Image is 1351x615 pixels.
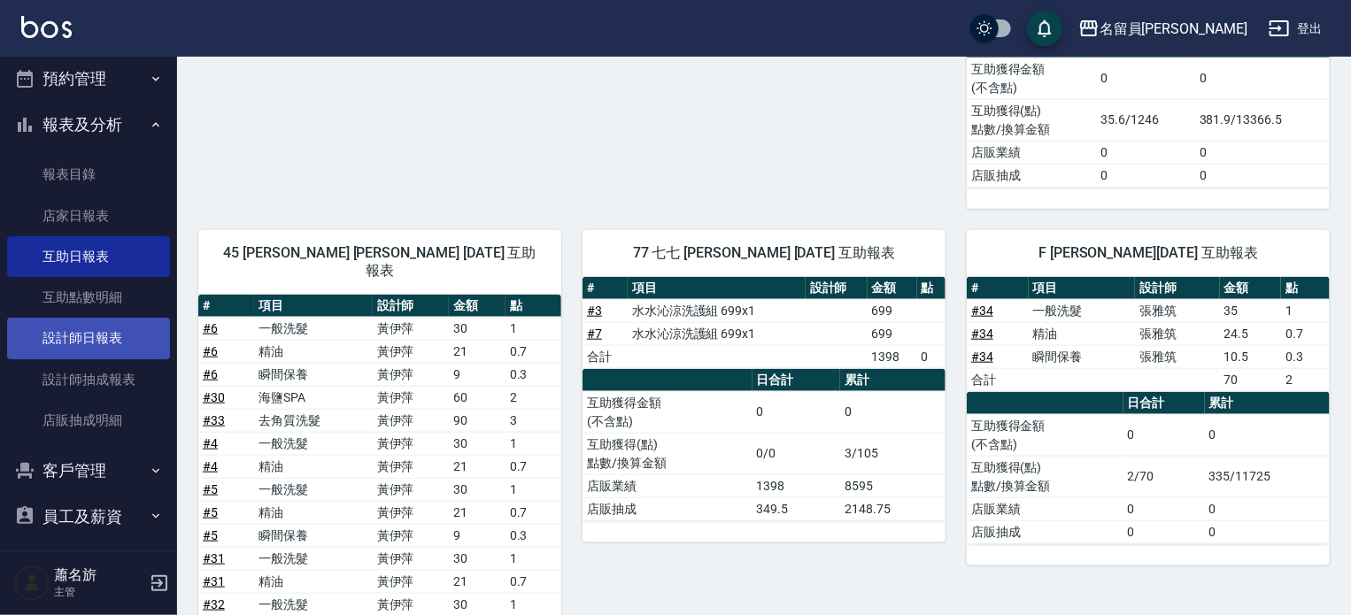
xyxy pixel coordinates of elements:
[254,501,372,524] td: 精油
[1220,277,1282,300] th: 金額
[1262,12,1330,45] button: 登出
[7,277,170,318] a: 互助點數明細
[373,570,450,593] td: 黃伊萍
[203,528,218,542] a: #5
[254,547,372,570] td: 一般洗髮
[1029,322,1136,345] td: 精油
[1100,18,1247,40] div: 名留員[PERSON_NAME]
[449,317,505,340] td: 30
[373,547,450,570] td: 黃伊萍
[1123,520,1205,543] td: 0
[203,574,225,588] a: #31
[1281,277,1330,300] th: 點
[373,386,450,409] td: 黃伊萍
[254,570,372,593] td: 精油
[506,295,561,318] th: 點
[1195,141,1330,164] td: 0
[840,369,946,392] th: 累計
[1281,368,1330,391] td: 2
[1123,392,1205,415] th: 日合計
[1205,414,1330,456] td: 0
[753,497,841,520] td: 349.5
[1205,497,1330,520] td: 0
[917,345,946,368] td: 0
[506,432,561,455] td: 1
[1135,299,1219,322] td: 張雅筑
[373,478,450,501] td: 黃伊萍
[753,433,841,474] td: 0/0
[583,277,946,369] table: a dense table
[967,392,1330,544] table: a dense table
[506,478,561,501] td: 1
[753,474,841,497] td: 1398
[7,102,170,148] button: 報表及分析
[373,501,450,524] td: 黃伊萍
[7,236,170,277] a: 互助日報表
[254,317,372,340] td: 一般洗髮
[1195,99,1330,141] td: 381.9/13366.5
[753,369,841,392] th: 日合計
[449,386,505,409] td: 60
[583,474,753,497] td: 店販業績
[967,520,1123,543] td: 店販抽成
[1123,456,1205,497] td: 2/70
[449,501,505,524] td: 21
[1027,11,1062,46] button: save
[1097,164,1195,187] td: 0
[967,368,1029,391] td: 合計
[587,327,602,341] a: #7
[54,584,144,600] p: 主管
[753,391,841,433] td: 0
[583,497,753,520] td: 店販抽成
[628,277,806,300] th: 項目
[604,244,924,262] span: 77 七七 [PERSON_NAME] [DATE] 互助報表
[506,547,561,570] td: 1
[449,455,505,478] td: 21
[449,547,505,570] td: 30
[840,391,946,433] td: 0
[506,340,561,363] td: 0.7
[1220,299,1282,322] td: 35
[7,56,170,102] button: 預約管理
[220,244,540,280] span: 45 [PERSON_NAME] [PERSON_NAME] [DATE] 互助報表
[1135,345,1219,368] td: 張雅筑
[1220,368,1282,391] td: 70
[1071,11,1254,47] button: 名留員[PERSON_NAME]
[967,497,1123,520] td: 店販業績
[203,367,218,381] a: #6
[988,244,1309,262] span: F [PERSON_NAME][DATE] 互助報表
[254,455,372,478] td: 精油
[583,277,628,300] th: #
[7,196,170,236] a: 店家日報表
[203,597,225,611] a: #32
[203,551,225,565] a: #31
[506,455,561,478] td: 0.7
[373,524,450,547] td: 黃伊萍
[449,340,505,363] td: 21
[840,497,946,520] td: 2148.75
[967,35,1330,188] table: a dense table
[506,363,561,386] td: 0.3
[203,459,218,473] a: #4
[373,363,450,386] td: 黃伊萍
[203,436,218,450] a: #4
[7,400,170,441] a: 店販抽成明細
[203,505,218,519] a: #5
[967,58,1097,99] td: 互助獲得金額 (不含點)
[203,390,225,404] a: #30
[254,432,372,455] td: 一般洗髮
[583,433,753,474] td: 互助獲得(點) 點數/換算金額
[840,474,946,497] td: 8595
[971,350,993,364] a: #34
[21,16,72,38] img: Logo
[254,524,372,547] td: 瞬間保養
[449,432,505,455] td: 30
[7,494,170,540] button: 員工及薪資
[1205,392,1330,415] th: 累計
[1029,299,1136,322] td: 一般洗髮
[449,478,505,501] td: 30
[1205,456,1330,497] td: 335/11725
[203,413,225,427] a: #33
[1029,345,1136,368] td: 瞬間保養
[1135,322,1219,345] td: 張雅筑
